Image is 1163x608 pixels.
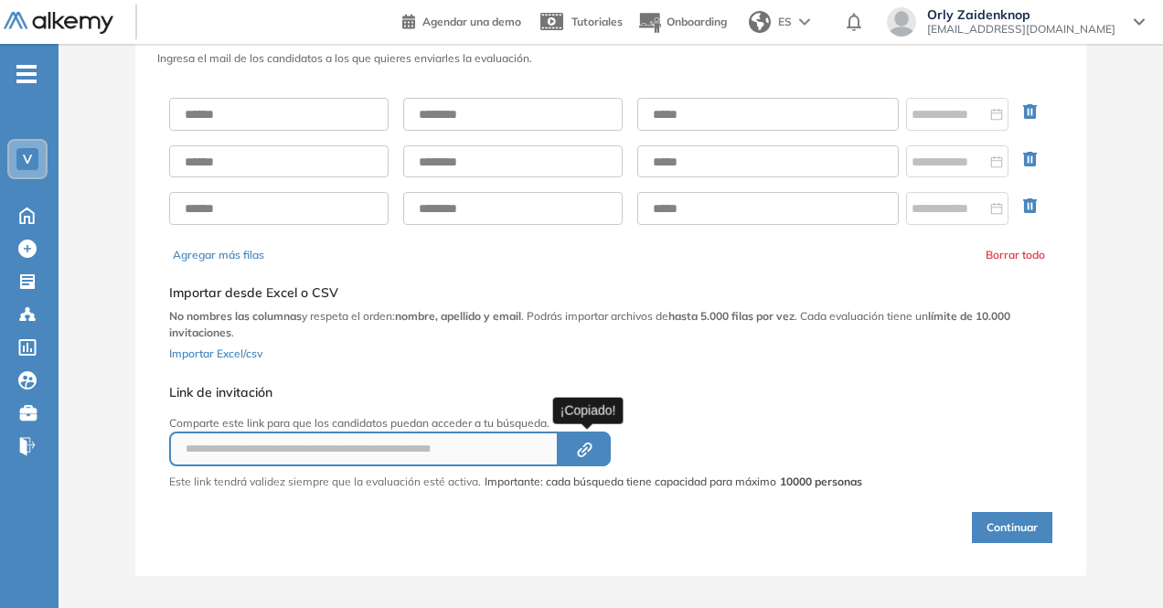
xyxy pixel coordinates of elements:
[169,308,1052,341] p: y respeta el orden: . Podrás importar archivos de . Cada evaluación tiene un .
[1072,520,1163,608] iframe: Chat Widget
[667,15,727,28] span: Onboarding
[23,152,32,166] span: V
[637,3,727,42] button: Onboarding
[169,341,262,363] button: Importar Excel/csv
[395,309,521,323] b: nombre, apellido y email
[778,14,792,30] span: ES
[799,18,810,26] img: arrow
[749,11,771,33] img: world
[422,15,521,28] span: Agendar una demo
[157,52,1064,65] h3: Ingresa el mail de los candidatos a los que quieres enviarles la evaluación.
[169,474,481,490] p: Este link tendrá validez siempre que la evaluación esté activa.
[169,309,302,323] b: No nombres las columnas
[668,309,795,323] b: hasta 5.000 filas por vez
[986,247,1045,263] button: Borrar todo
[173,247,264,263] button: Agregar más filas
[1072,520,1163,608] div: Widget de chat
[169,415,862,432] p: Comparte este link para que los candidatos puedan acceder a tu búsqueda.
[927,22,1115,37] span: [EMAIL_ADDRESS][DOMAIN_NAME]
[402,9,521,31] a: Agendar una demo
[169,309,1010,339] b: límite de 10.000 invitaciones
[972,512,1052,543] button: Continuar
[780,475,862,488] strong: 10000 personas
[169,347,262,360] span: Importar Excel/csv
[169,385,862,400] h5: Link de invitación
[485,474,862,490] span: Importante: cada búsqueda tiene capacidad para máximo
[169,285,1052,301] h5: Importar desde Excel o CSV
[927,7,1115,22] span: Orly Zaidenknop
[571,15,623,28] span: Tutoriales
[16,72,37,76] i: -
[4,12,113,35] img: Logo
[553,397,624,423] div: ¡Copiado!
